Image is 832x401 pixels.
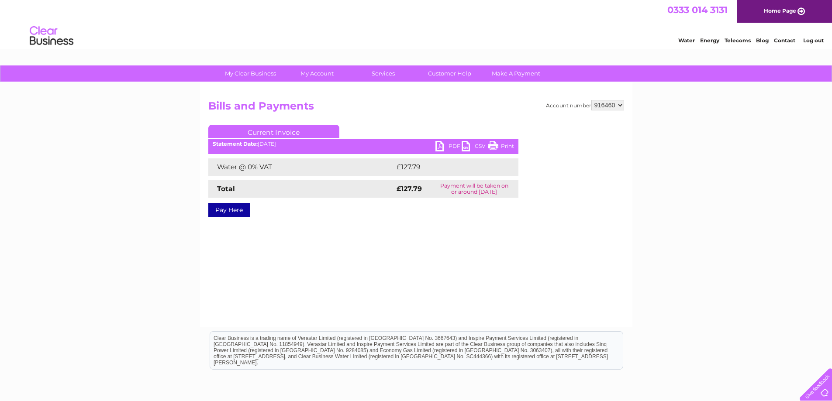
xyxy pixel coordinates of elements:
strong: £127.79 [397,185,422,193]
a: Print [488,141,514,154]
a: CSV [462,141,488,154]
a: Water [678,37,695,44]
a: Customer Help [414,65,486,82]
a: Telecoms [725,37,751,44]
a: Pay Here [208,203,250,217]
img: logo.png [29,23,74,49]
div: [DATE] [208,141,518,147]
a: My Clear Business [214,65,287,82]
td: £127.79 [394,158,502,176]
td: Water @ 0% VAT [208,158,394,176]
a: Energy [700,37,719,44]
a: Services [347,65,419,82]
a: Log out [803,37,824,44]
strong: Total [217,185,235,193]
a: Contact [774,37,795,44]
a: Make A Payment [480,65,552,82]
a: Current Invoice [208,125,339,138]
td: Payment will be taken on or around [DATE] [430,180,518,198]
a: Blog [756,37,769,44]
h2: Bills and Payments [208,100,624,117]
div: Account number [546,100,624,110]
a: 0333 014 3131 [667,4,728,15]
a: My Account [281,65,353,82]
a: PDF [435,141,462,154]
div: Clear Business is a trading name of Verastar Limited (registered in [GEOGRAPHIC_DATA] No. 3667643... [210,5,623,42]
b: Statement Date: [213,141,258,147]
